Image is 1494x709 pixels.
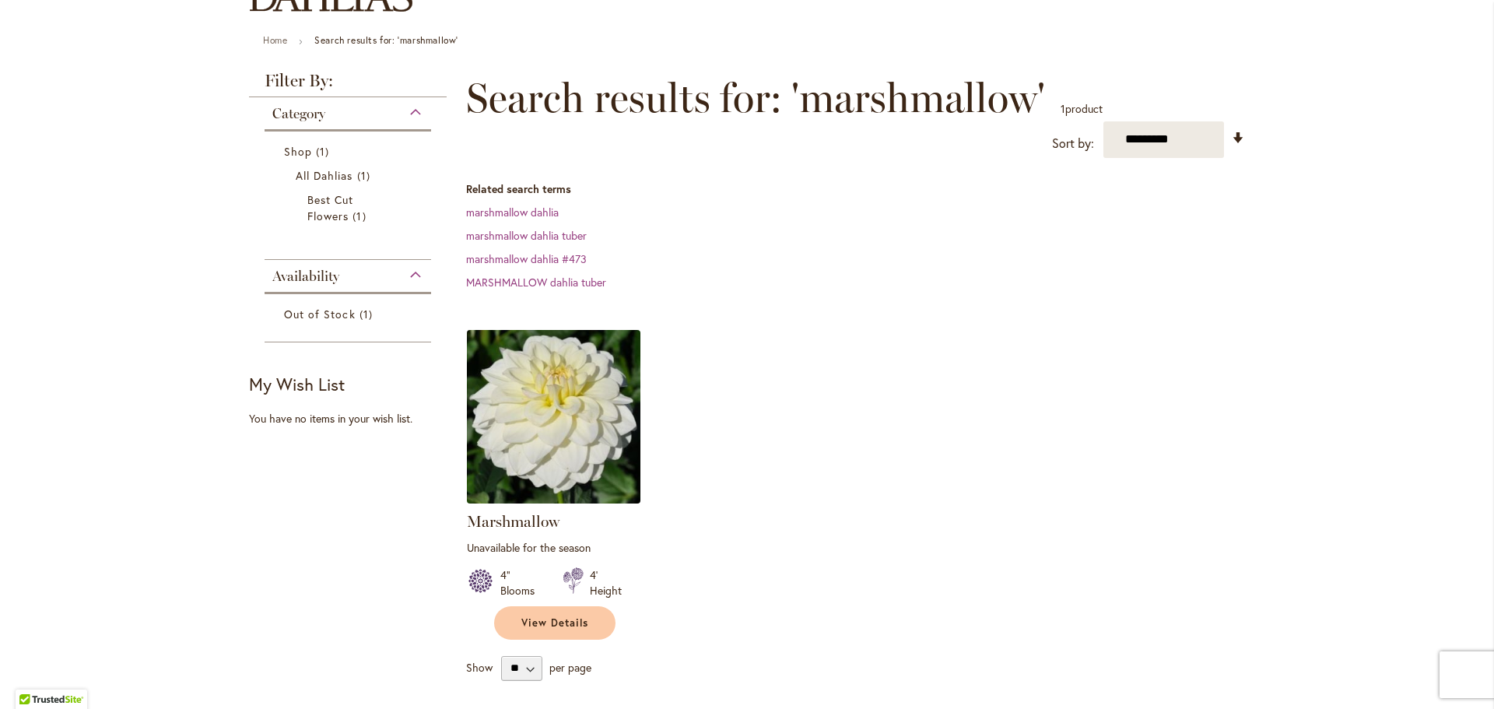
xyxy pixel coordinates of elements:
span: Best Cut Flowers [307,192,353,223]
a: Out of Stock 1 [284,306,416,322]
label: Sort by: [1052,129,1094,158]
span: Show [466,659,493,674]
p: Unavailable for the season [467,540,640,555]
a: marshmallow dahlia #473 [466,251,587,266]
div: 4" Blooms [500,567,544,598]
iframe: Launch Accessibility Center [12,654,55,697]
a: marshmallow dahlia [466,205,559,219]
strong: Filter By: [249,72,447,97]
a: marshmallow dahlia tuber [466,228,587,243]
a: Marshmallow [467,492,640,507]
span: per page [549,659,591,674]
a: All Dahlias [296,167,404,184]
div: 4' Height [590,567,622,598]
div: You have no items in your wish list. [249,411,457,426]
span: View Details [521,616,588,630]
span: 1 [352,208,370,224]
strong: My Wish List [249,373,345,395]
p: product [1061,97,1103,121]
strong: Search results for: 'marshmallow' [314,34,458,46]
a: View Details [494,606,615,640]
a: Shop [284,143,416,160]
a: Best Cut Flowers [307,191,392,224]
span: 1 [359,306,377,322]
a: MARSHMALLOW dahlia tuber [466,275,606,290]
span: Out of Stock [284,307,356,321]
span: 1 [316,143,333,160]
img: Marshmallow [463,325,645,507]
span: All Dahlias [296,168,353,183]
span: Category [272,105,325,122]
span: Shop [284,144,312,159]
a: Home [263,34,287,46]
span: 1 [357,167,374,184]
span: 1 [1061,101,1065,116]
dt: Related search terms [466,181,1245,197]
span: Search results for: 'marshmallow' [466,75,1045,121]
span: Availability [272,268,339,285]
a: Marshmallow [467,512,559,531]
